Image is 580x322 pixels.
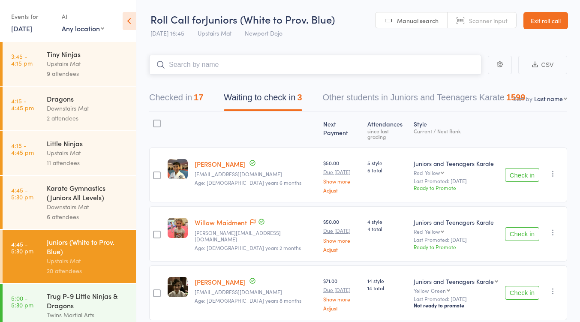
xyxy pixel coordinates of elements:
[323,287,361,293] small: Due [DATE]
[195,244,301,251] span: Age: [DEMOGRAPHIC_DATA] years 2 months
[505,168,539,182] button: Check in
[195,297,301,304] span: Age: [DEMOGRAPHIC_DATA] years 8 months
[195,230,316,242] small: Katrina.robson9@gmail.com
[205,12,335,26] span: Juniors (White to Prov. Blue)
[3,176,136,229] a: 4:45 -5:30 pmKarate Gymnastics (Juniors All Levels)Downstairs Mat6 attendees
[195,171,316,177] small: Lyraangdaroya@gmail.com
[47,183,129,202] div: Karate Gymnastics (Juniors All Levels)
[195,277,245,286] a: [PERSON_NAME]
[62,24,104,33] div: Any location
[414,277,494,286] div: Juniors and Teenagers Karate
[414,184,498,191] div: Ready to Promote
[245,29,282,37] span: Newport Dojo
[414,218,498,226] div: Juniors and Teenagers Karate
[194,93,203,102] div: 17
[149,55,481,75] input: Search by name
[195,289,316,295] small: glenrutherford4@gmail.com
[3,230,136,283] a: 4:45 -5:30 pmJuniors (White to Prov. Blue)Upstairs Mat20 attendees
[11,241,33,254] time: 4:45 - 5:30 pm
[414,229,498,234] div: Red
[168,159,188,179] img: image1684539002.png
[323,238,361,243] a: Show more
[323,187,361,193] a: Adjust
[323,277,361,311] div: $71.00
[505,227,539,241] button: Check in
[11,142,34,156] time: 4:15 - 4:45 pm
[414,159,498,168] div: Juniors and Teenagers Karate
[323,178,361,184] a: Show more
[11,24,32,33] a: [DATE]
[414,243,498,250] div: Ready to Promote
[198,29,231,37] span: Upstairs Mat
[47,202,129,212] div: Downstairs Mat
[506,93,526,102] div: 1599
[410,115,502,144] div: Style
[414,178,498,184] small: Last Promoted: [DATE]
[47,59,129,69] div: Upstairs Mat
[425,229,440,234] div: Yellow
[505,286,539,300] button: Check in
[47,113,129,123] div: 2 attendees
[367,128,406,139] div: since last grading
[367,225,406,232] span: 4 total
[224,88,302,111] button: Waiting to check in3
[47,291,129,310] div: Trug P-9 Little Ninjas & Dragons
[518,56,567,74] button: CSV
[11,295,33,308] time: 5:00 - 5:30 pm
[150,12,205,26] span: Roll Call for
[414,302,498,309] div: Not ready to promote
[11,53,33,66] time: 3:45 - 4:15 pm
[367,166,406,174] span: 5 total
[47,94,129,103] div: Dragons
[3,131,136,175] a: 4:15 -4:45 pmLittle NinjasUpstairs Mat11 attendees
[367,218,406,225] span: 4 style
[414,170,498,175] div: Red
[47,237,129,256] div: Juniors (White to Prov. Blue)
[47,103,129,113] div: Downstairs Mat
[149,88,203,111] button: Checked in17
[62,9,104,24] div: At
[323,88,526,111] button: Other students in Juniors and Teenagers Karate1599
[11,9,53,24] div: Events for
[414,296,498,302] small: Last Promoted: [DATE]
[150,29,184,37] span: [DATE] 16:45
[425,170,440,175] div: Yellow
[397,16,439,25] span: Manual search
[195,159,245,169] a: [PERSON_NAME]
[47,158,129,168] div: 11 attendees
[47,49,129,59] div: Tiny Ninjas
[168,277,188,297] img: image1713428637.png
[323,169,361,175] small: Due [DATE]
[323,247,361,252] a: Adjust
[297,93,302,102] div: 3
[534,94,563,103] div: Last name
[47,310,129,320] div: Twins Martial Arts
[47,256,129,266] div: Upstairs Mat
[323,218,361,252] div: $50.00
[168,218,188,238] img: image1728451805.png
[47,212,129,222] div: 6 attendees
[11,187,33,200] time: 4:45 - 5:30 pm
[431,288,446,293] div: Green
[3,42,136,86] a: 3:45 -4:15 pmTiny NinjasUpstairs Mat9 attendees
[47,148,129,158] div: Upstairs Mat
[323,159,361,193] div: $50.00
[367,284,406,292] span: 14 total
[195,218,247,227] a: Willow Maidment
[47,69,129,78] div: 9 attendees
[414,128,498,134] div: Current / Next Rank
[323,228,361,234] small: Due [DATE]
[323,296,361,302] a: Show more
[47,138,129,148] div: Little Ninjas
[3,87,136,130] a: 4:15 -4:45 pmDragonsDownstairs Mat2 attendees
[364,115,410,144] div: Atten­dances
[367,277,406,284] span: 14 style
[195,179,301,186] span: Age: [DEMOGRAPHIC_DATA] years 6 months
[323,305,361,311] a: Adjust
[513,94,532,103] label: Sort by
[414,237,498,243] small: Last Promoted: [DATE]
[523,12,568,29] a: Exit roll call
[11,97,34,111] time: 4:15 - 4:45 pm
[320,115,364,144] div: Next Payment
[469,16,508,25] span: Scanner input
